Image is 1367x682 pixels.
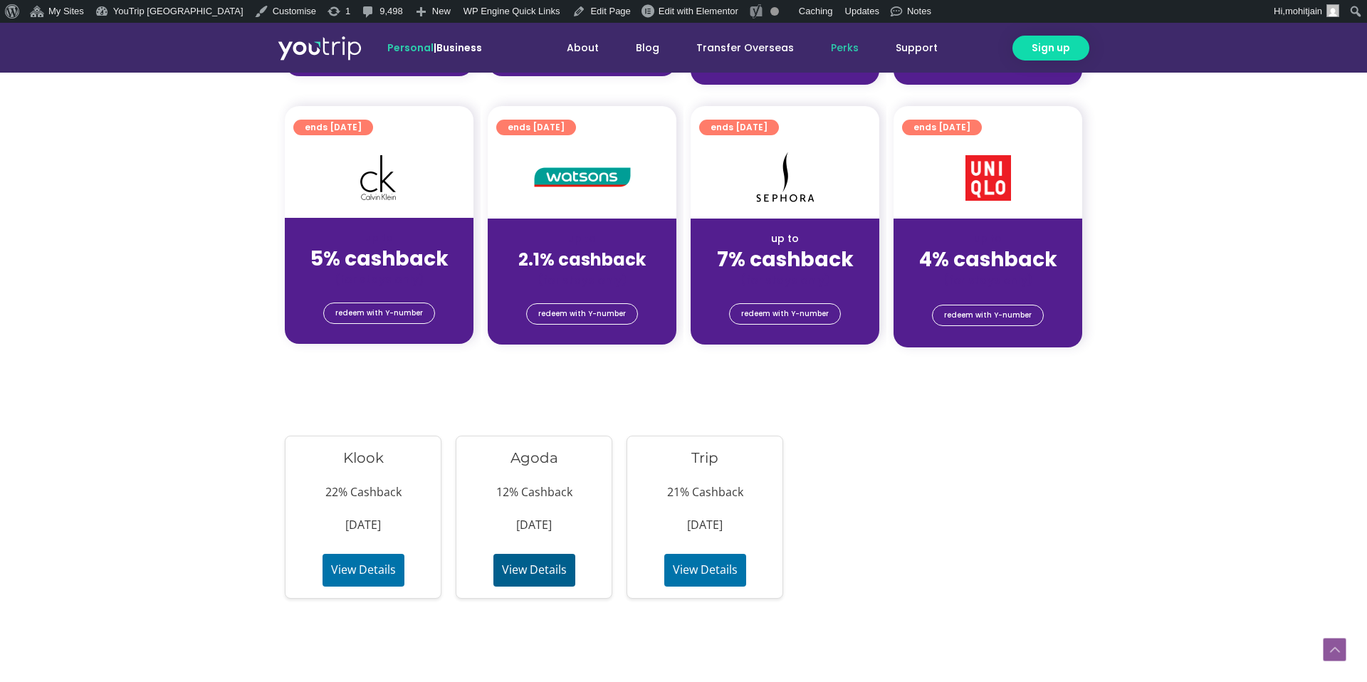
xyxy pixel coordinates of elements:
button: View Details [323,554,404,587]
button: View Details [664,554,746,587]
span: redeem with Y-number [335,303,423,323]
nav: Menu [520,35,956,61]
button: View Details [493,554,575,587]
span: Sign up [1032,41,1070,56]
a: ends [DATE] [496,120,576,135]
h3: Klook [297,448,429,468]
span: ends [DATE] [913,120,970,135]
div: up to [499,231,665,246]
p: 21% Cashback [639,482,771,503]
a: ends [DATE] [293,120,373,135]
span: mohitjain [1285,6,1322,16]
div: (for stays only) [296,272,462,287]
strong: 2.1% cashback [518,248,646,271]
a: Business [436,41,482,55]
span: ends [DATE] [508,120,565,135]
h3: Agoda [468,448,600,468]
span: Edit with Elementor [659,6,738,16]
a: Perks [812,35,877,61]
strong: 7% cashback [717,246,854,273]
a: redeem with Y-number [323,303,435,324]
span: redeem with Y-number [741,304,829,324]
strong: 5% cashback [310,245,449,273]
p: 12% Cashback [468,482,600,503]
span: ends [DATE] [305,120,362,135]
div: up to [905,231,1071,246]
a: Blog [617,35,678,61]
div: up to [296,231,462,246]
a: About [548,35,617,61]
p: 22% Cashback [297,482,429,503]
span: | [387,41,482,55]
a: redeem with Y-number [729,303,841,325]
span: redeem with Y-number [944,305,1032,325]
a: redeem with Y-number [932,305,1044,326]
strong: 4% cashback [919,246,1057,273]
a: ends [DATE] [902,120,982,135]
div: (for stays only) [702,273,868,288]
span: Personal [387,41,434,55]
p: [DATE] [468,515,600,536]
h3: Trip [639,448,771,468]
a: Sign up [1012,36,1089,61]
a: redeem with Y-number [526,303,638,325]
div: (for stays only) [905,273,1071,288]
span: redeem with Y-number [538,304,626,324]
a: ends [DATE] [699,120,779,135]
div: (for stays only) [499,273,665,288]
div: up to [702,231,868,246]
a: Support [877,35,956,61]
span: ends [DATE] [711,120,768,135]
p: [DATE] [297,515,429,536]
p: [DATE] [639,515,771,536]
a: Transfer Overseas [678,35,812,61]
